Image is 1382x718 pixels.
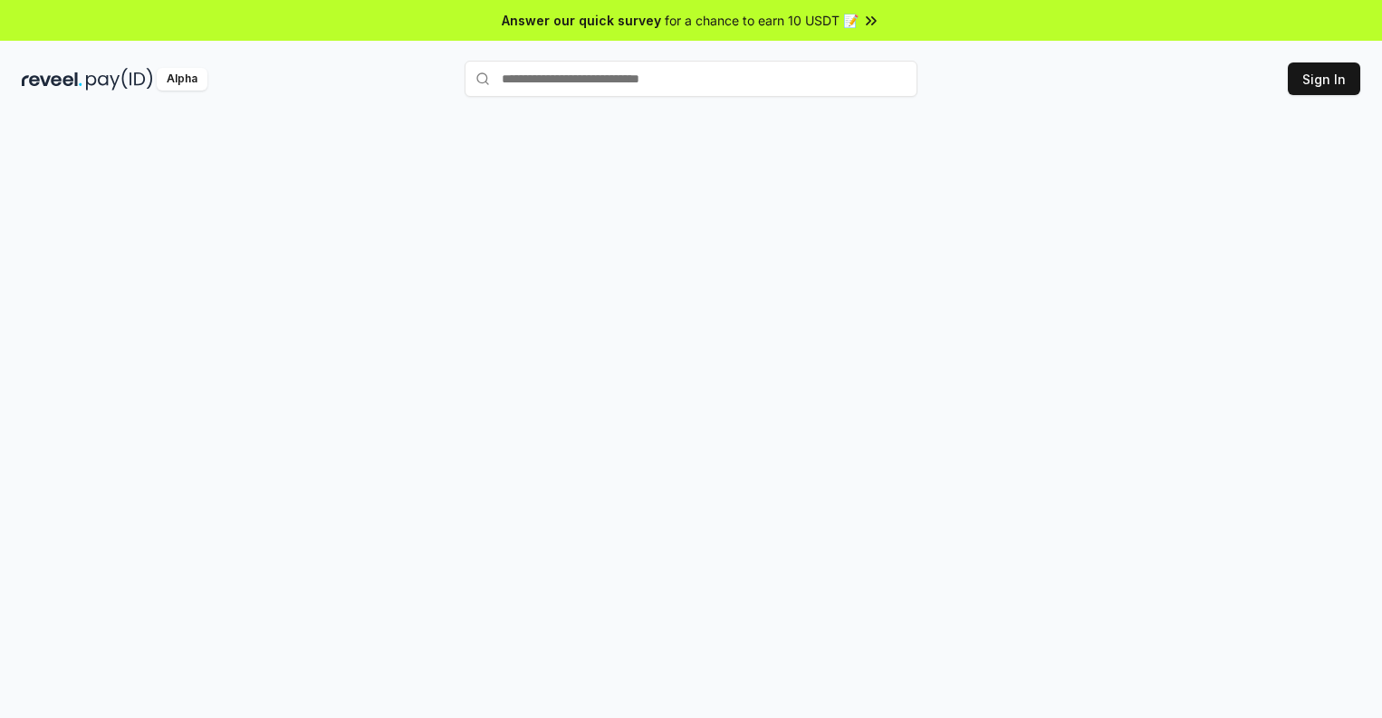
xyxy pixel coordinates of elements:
[502,11,661,30] span: Answer our quick survey
[157,68,207,91] div: Alpha
[665,11,859,30] span: for a chance to earn 10 USDT 📝
[1288,62,1360,95] button: Sign In
[86,68,153,91] img: pay_id
[22,68,82,91] img: reveel_dark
